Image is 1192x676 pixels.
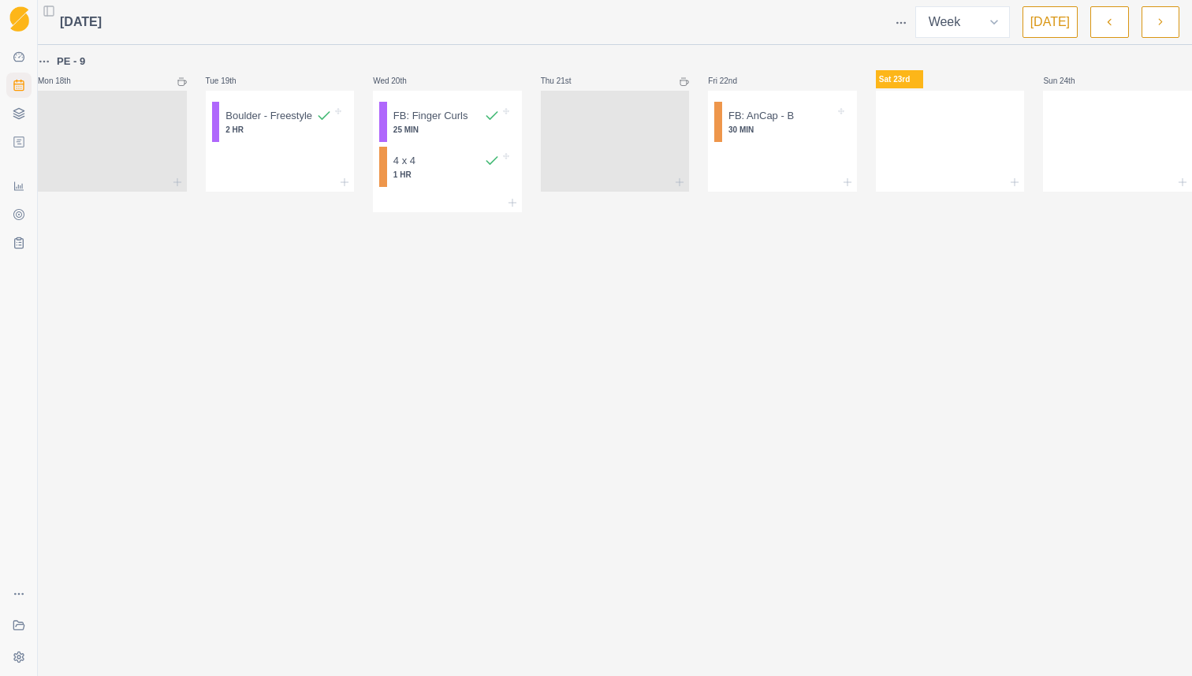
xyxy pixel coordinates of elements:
p: FB: Finger Curls [393,108,468,124]
p: Wed 20th [373,75,420,87]
p: 25 MIN [393,124,500,136]
p: 30 MIN [728,124,835,136]
p: PE - 9 [57,54,85,69]
button: Settings [6,644,32,670]
div: FB: Finger Curls25 MIN [379,102,516,142]
div: 4 x 41 HR [379,147,516,187]
button: [DATE] [1023,6,1078,38]
p: 2 HR [225,124,332,136]
div: Boulder - Freestyle2 HR [212,102,348,142]
p: 1 HR [393,169,500,181]
a: Logo [6,6,32,32]
p: Fri 22nd [708,75,755,87]
p: Sat 23rd [876,70,923,88]
p: Tue 19th [206,75,253,87]
img: Logo [9,6,29,32]
p: Boulder - Freestyle [225,108,312,124]
p: 4 x 4 [393,153,415,169]
p: Mon 18th [38,75,85,87]
div: FB: AnCap - B30 MIN [714,102,851,142]
span: [DATE] [60,13,102,32]
p: FB: AnCap - B [728,108,794,124]
p: Sun 24th [1043,75,1090,87]
p: Thu 21st [541,75,588,87]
